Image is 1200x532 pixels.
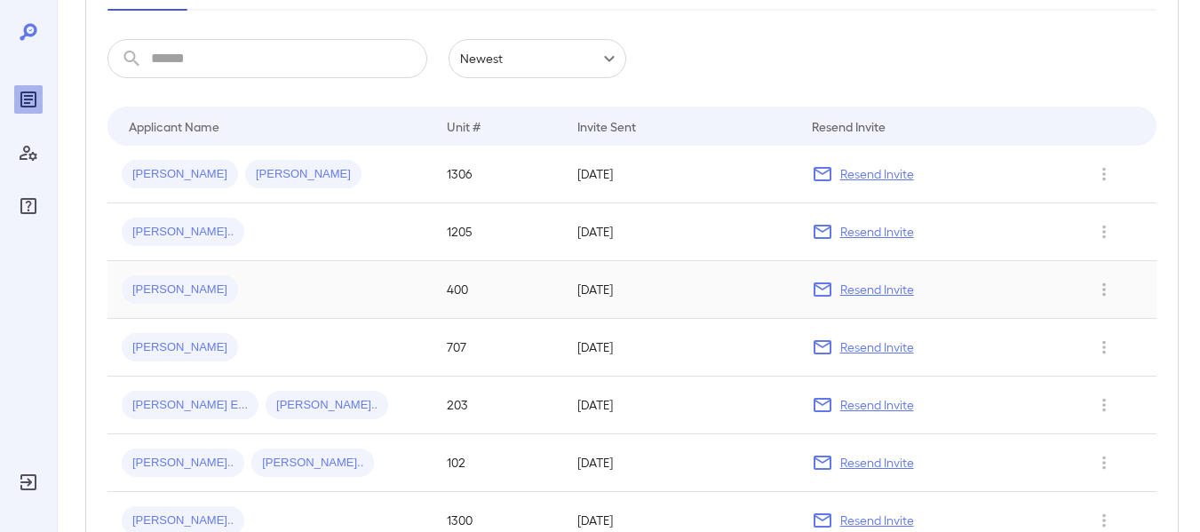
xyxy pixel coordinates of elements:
[840,396,914,414] p: Resend Invite
[447,115,481,137] div: Unit #
[433,319,563,377] td: 707
[840,454,914,472] p: Resend Invite
[1090,218,1118,246] button: Row Actions
[1090,449,1118,477] button: Row Actions
[433,377,563,434] td: 203
[122,282,238,298] span: [PERSON_NAME]
[433,434,563,492] td: 102
[245,166,362,183] span: [PERSON_NAME]
[433,146,563,203] td: 1306
[251,455,374,472] span: [PERSON_NAME]..
[449,39,626,78] div: Newest
[563,319,798,377] td: [DATE]
[129,115,219,137] div: Applicant Name
[1090,160,1118,188] button: Row Actions
[14,192,43,220] div: FAQ
[1090,275,1118,304] button: Row Actions
[840,338,914,356] p: Resend Invite
[122,455,244,472] span: [PERSON_NAME]..
[563,146,798,203] td: [DATE]
[14,139,43,167] div: Manage Users
[563,203,798,261] td: [DATE]
[577,115,636,137] div: Invite Sent
[266,397,388,414] span: [PERSON_NAME]..
[433,261,563,319] td: 400
[122,224,244,241] span: [PERSON_NAME]..
[433,203,563,261] td: 1205
[14,468,43,496] div: Log Out
[1090,333,1118,361] button: Row Actions
[122,166,238,183] span: [PERSON_NAME]
[122,397,258,414] span: [PERSON_NAME] E...
[840,223,914,241] p: Resend Invite
[840,281,914,298] p: Resend Invite
[1090,391,1118,419] button: Row Actions
[563,261,798,319] td: [DATE]
[840,512,914,529] p: Resend Invite
[563,377,798,434] td: [DATE]
[122,339,238,356] span: [PERSON_NAME]
[840,165,914,183] p: Resend Invite
[122,512,244,529] span: [PERSON_NAME]..
[14,85,43,114] div: Reports
[812,115,886,137] div: Resend Invite
[563,434,798,492] td: [DATE]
